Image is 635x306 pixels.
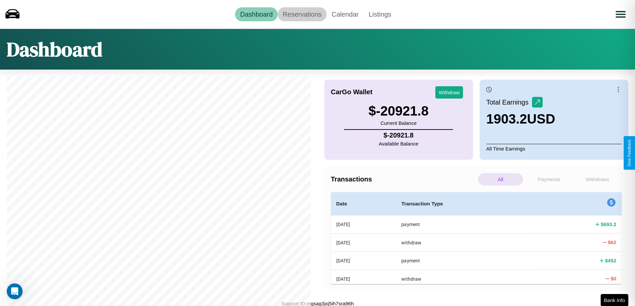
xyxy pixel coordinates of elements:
[379,139,418,148] p: Available Balance
[278,7,327,21] a: Reservations
[611,275,616,282] h4: $ 0
[478,173,523,185] p: All
[235,7,278,21] a: Dashboard
[7,283,23,299] iframe: Intercom live chat
[396,252,534,270] th: payment
[336,200,391,208] h4: Date
[379,132,418,139] h4: $ -20921.8
[331,270,396,288] th: [DATE]
[486,144,622,153] p: All Time Earnings
[331,175,476,183] h4: Transactions
[369,119,429,128] p: Current Balance
[331,233,396,251] th: [DATE]
[331,215,396,234] th: [DATE]
[369,104,429,119] h3: $ -20921.8
[435,86,463,99] button: Withdraw
[327,7,364,21] a: Calendar
[627,140,632,166] div: Give Feedback
[364,7,396,21] a: Listings
[526,173,571,185] p: Payments
[575,173,620,185] p: Withdraws
[486,96,532,108] p: Total Earnings
[396,270,534,288] th: withdraw
[608,239,617,246] h4: $ 62
[396,215,534,234] th: payment
[601,221,616,228] h4: $ 693.2
[7,36,102,63] h1: Dashboard
[331,252,396,270] th: [DATE]
[401,200,529,208] h4: Transaction Type
[396,233,534,251] th: withdraw
[331,88,373,96] h4: CarGo Wallet
[486,112,555,127] h3: 1903.2 USD
[611,5,630,24] button: Open menu
[605,257,616,264] h4: $ 452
